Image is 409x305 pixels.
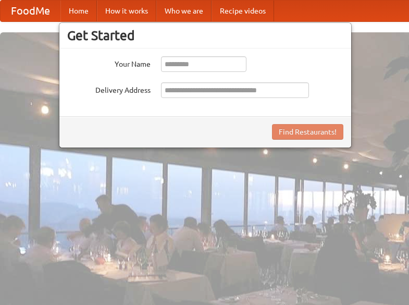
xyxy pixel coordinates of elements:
[97,1,156,21] a: How it works
[60,1,97,21] a: Home
[67,82,151,95] label: Delivery Address
[67,28,343,43] h3: Get Started
[272,124,343,140] button: Find Restaurants!
[212,1,274,21] a: Recipe videos
[67,56,151,69] label: Your Name
[156,1,212,21] a: Who we are
[1,1,60,21] a: FoodMe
